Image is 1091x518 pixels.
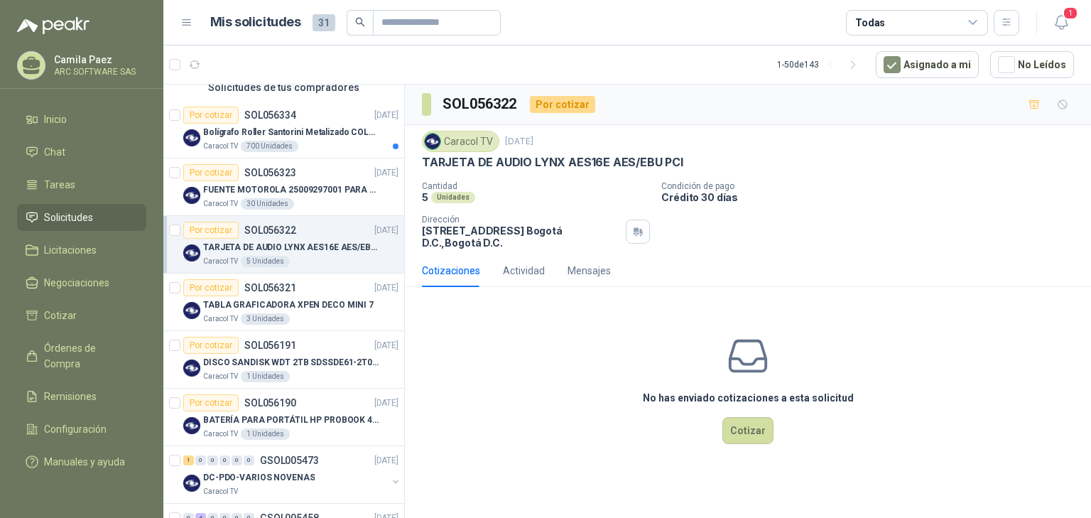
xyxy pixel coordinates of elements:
[163,158,404,216] a: Por cotizarSOL056323[DATE] Company LogoFUENTE MOTOROLA 25009297001 PARA EP450Caracol TV30 Unidades
[422,225,620,249] p: [STREET_ADDRESS] Bogotá D.C. , Bogotá D.C.
[244,455,254,465] div: 0
[203,428,238,440] p: Caracol TV
[183,337,239,354] div: Por cotizar
[203,356,380,369] p: DISCO SANDISK WDT 2TB SDSSDE61-2T00-G25 BATERÍA PARA PORTÁTIL HP PROBOOK 430 G8
[855,15,885,31] div: Todas
[241,428,290,440] div: 1 Unidades
[990,51,1074,78] button: No Leídos
[183,107,239,124] div: Por cotizar
[661,181,1085,191] p: Condición de pago
[244,110,296,120] p: SOL056334
[422,215,620,225] p: Dirección
[203,313,238,325] p: Caracol TV
[219,455,230,465] div: 0
[44,242,97,258] span: Licitaciones
[203,414,380,427] p: BATERÍA PARA PORTÁTIL HP PROBOOK 430 G8
[44,389,97,404] span: Remisiones
[422,263,480,279] div: Cotizaciones
[183,475,200,492] img: Company Logo
[17,204,146,231] a: Solicitudes
[44,308,77,323] span: Cotizar
[163,101,404,158] a: Por cotizarSOL056334[DATE] Company LogoBolígrafo Roller Santorini Metalizado COLOR MORADO 1logoCa...
[17,17,89,34] img: Logo peakr
[17,269,146,296] a: Negociaciones
[241,141,298,152] div: 700 Unidades
[244,398,296,408] p: SOL056190
[374,396,398,410] p: [DATE]
[183,302,200,319] img: Company Logo
[876,51,979,78] button: Asignado a mi
[244,225,296,235] p: SOL056322
[203,241,380,254] p: TARJETA DE AUDIO LYNX AES16E AES/EBU PCI
[203,371,238,382] p: Caracol TV
[195,455,206,465] div: 0
[17,139,146,166] a: Chat
[203,471,315,485] p: DC-PDO-VARIOS NOVENAS
[355,17,365,27] span: search
[422,191,428,203] p: 5
[530,96,595,113] div: Por cotizar
[163,74,404,101] div: Solicitudes de tus compradores
[54,68,143,76] p: ARC SOFTWARE SAS
[163,331,404,389] a: Por cotizarSOL056191[DATE] Company LogoDISCO SANDISK WDT 2TB SDSSDE61-2T00-G25 BATERÍA PARA PORTÁ...
[203,256,238,267] p: Caracol TV
[17,171,146,198] a: Tareas
[374,281,398,295] p: [DATE]
[203,126,380,139] p: Bolígrafo Roller Santorini Metalizado COLOR MORADO 1logo
[313,14,335,31] span: 31
[17,335,146,377] a: Órdenes de Compra
[241,198,294,210] div: 30 Unidades
[203,486,238,497] p: Caracol TV
[661,191,1085,203] p: Crédito 30 días
[17,302,146,329] a: Cotizar
[183,455,194,465] div: 1
[374,224,398,237] p: [DATE]
[183,360,200,377] img: Company Logo
[443,93,519,115] h3: SOL056322
[44,340,133,372] span: Órdenes de Compra
[183,452,401,497] a: 1 0 0 0 0 0 GSOL005473[DATE] Company LogoDC-PDO-VARIOS NOVENASCaracol TV
[241,313,290,325] div: 3 Unidades
[163,216,404,274] a: Por cotizarSOL056322[DATE] Company LogoTARJETA DE AUDIO LYNX AES16E AES/EBU PCICaracol TV5 Unidades
[203,198,238,210] p: Caracol TV
[44,112,67,127] span: Inicio
[422,131,499,152] div: Caracol TV
[241,256,290,267] div: 5 Unidades
[1063,6,1078,20] span: 1
[431,192,475,203] div: Unidades
[210,12,301,33] h1: Mis solicitudes
[203,183,380,197] p: FUENTE MOTOROLA 25009297001 PARA EP450
[244,283,296,293] p: SOL056321
[374,454,398,468] p: [DATE]
[44,421,107,437] span: Configuración
[244,340,296,350] p: SOL056191
[1048,10,1074,36] button: 1
[207,455,218,465] div: 0
[183,244,200,261] img: Company Logo
[425,134,440,149] img: Company Logo
[17,416,146,443] a: Configuración
[374,339,398,352] p: [DATE]
[203,141,238,152] p: Caracol TV
[183,164,239,181] div: Por cotizar
[44,210,93,225] span: Solicitudes
[17,383,146,410] a: Remisiones
[17,448,146,475] a: Manuales y ayuda
[163,389,404,446] a: Por cotizarSOL056190[DATE] Company LogoBATERÍA PARA PORTÁTIL HP PROBOOK 430 G8Caracol TV1 Unidades
[503,263,545,279] div: Actividad
[241,371,290,382] div: 1 Unidades
[183,187,200,204] img: Company Logo
[17,237,146,264] a: Licitaciones
[44,144,65,160] span: Chat
[44,177,75,193] span: Tareas
[722,417,774,444] button: Cotizar
[183,417,200,434] img: Company Logo
[183,394,239,411] div: Por cotizar
[260,455,319,465] p: GSOL005473
[374,166,398,180] p: [DATE]
[643,390,854,406] h3: No has enviado cotizaciones a esta solicitud
[44,454,125,470] span: Manuales y ayuda
[374,109,398,122] p: [DATE]
[44,275,109,291] span: Negociaciones
[568,263,611,279] div: Mensajes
